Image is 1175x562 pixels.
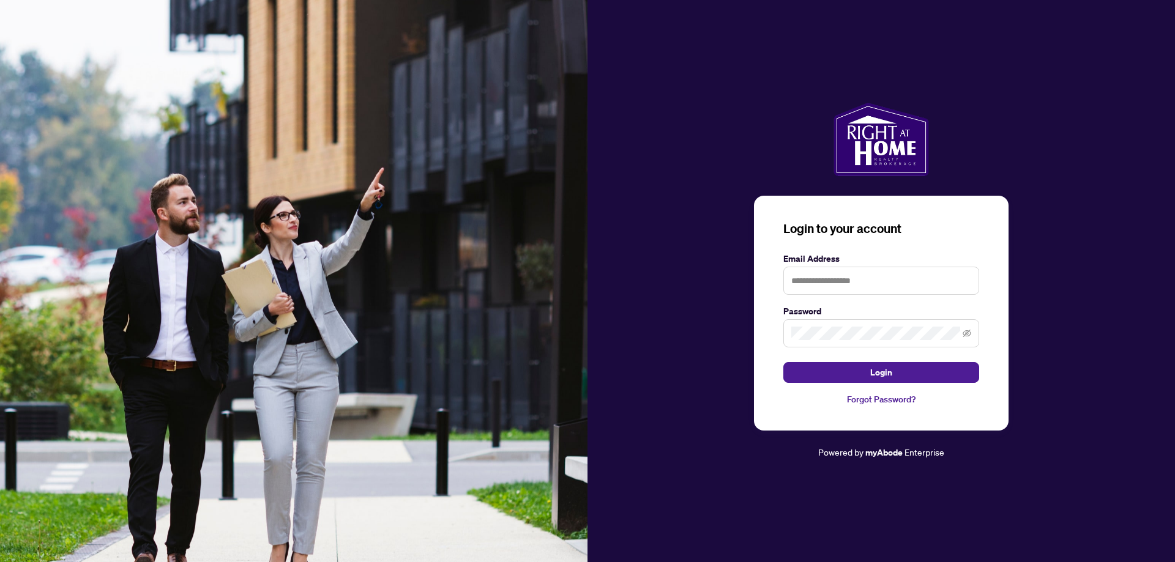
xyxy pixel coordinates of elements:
span: eye-invisible [963,329,971,338]
span: Enterprise [905,446,944,457]
label: Password [783,305,979,318]
a: myAbode [865,446,903,459]
span: Powered by [818,446,864,457]
span: Login [870,363,892,382]
h3: Login to your account [783,220,979,237]
a: Forgot Password? [783,393,979,406]
img: ma-logo [834,103,928,176]
label: Email Address [783,252,979,265]
button: Login [783,362,979,383]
